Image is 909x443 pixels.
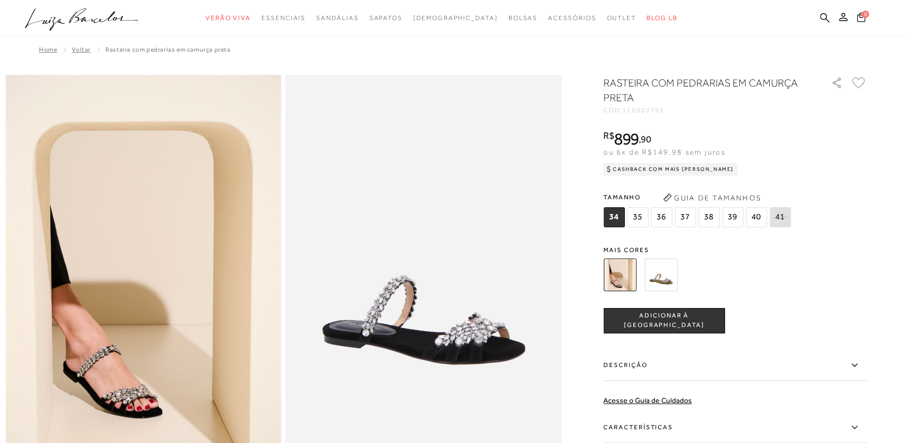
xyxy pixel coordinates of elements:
[644,258,677,291] img: RASTEIRA COM PEDRARIAS EM CAMURÇA VERDE ASPARGO
[508,8,537,28] a: noSubCategoriesText
[105,46,230,53] span: RASTEIRA COM PEDRARIAS EM CAMURÇA PRETA
[746,207,767,227] span: 40
[603,131,614,140] i: R$
[647,14,677,22] span: BLOG LB
[675,207,696,227] span: 37
[603,107,814,113] div: CÓD:
[607,14,636,22] span: Outlet
[622,107,664,114] span: 116002751
[548,14,596,22] span: Acessórios
[659,189,765,206] button: Guia de Tamanhos
[261,8,306,28] a: noSubCategoriesText
[603,163,738,176] div: Cashback com Mais [PERSON_NAME]
[614,129,639,148] span: 899
[651,207,672,227] span: 36
[639,134,651,144] i: ,
[647,8,677,28] a: BLOG LB
[316,14,358,22] span: Sandálias
[769,207,790,227] span: 41
[698,207,719,227] span: 38
[603,308,725,333] button: ADICIONAR À [GEOGRAPHIC_DATA]
[604,311,724,330] span: ADICIONAR À [GEOGRAPHIC_DATA]
[862,11,869,18] span: 0
[722,207,743,227] span: 39
[627,207,648,227] span: 35
[206,8,251,28] a: noSubCategoriesText
[261,14,306,22] span: Essenciais
[603,148,725,156] span: ou 6x de R$149,98 sem juros
[548,8,596,28] a: noSubCategoriesText
[603,247,867,253] span: Mais cores
[508,14,537,22] span: Bolsas
[369,14,402,22] span: Sapatos
[603,189,793,205] span: Tamanho
[413,14,498,22] span: [DEMOGRAPHIC_DATA]
[206,14,251,22] span: Verão Viva
[641,133,651,145] span: 90
[603,350,867,381] label: Descrição
[369,8,402,28] a: noSubCategoriesText
[603,412,867,443] label: Características
[413,8,498,28] a: noSubCategoriesText
[854,12,868,26] button: 0
[603,396,692,405] a: Acesse o Guia de Cuidados
[72,46,91,53] a: Voltar
[607,8,636,28] a: noSubCategoriesText
[39,46,57,53] a: Home
[603,258,636,291] img: RASTEIRA COM PEDRARIAS EM CAMURÇA PRETA
[603,207,624,227] span: 34
[603,75,801,105] h1: RASTEIRA COM PEDRARIAS EM CAMURÇA PRETA
[316,8,358,28] a: noSubCategoriesText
